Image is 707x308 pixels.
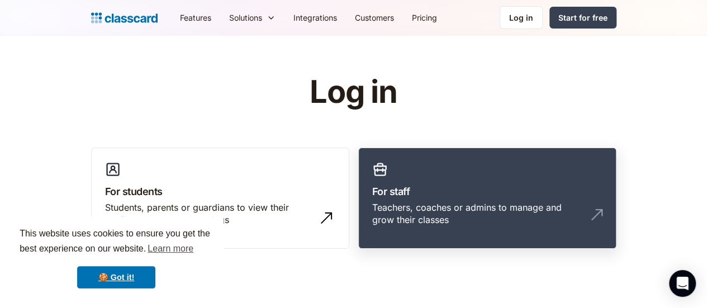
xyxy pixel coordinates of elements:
h3: For staff [372,184,602,199]
div: Log in [509,12,533,23]
div: Solutions [229,12,262,23]
a: Features [171,5,220,30]
a: Pricing [403,5,446,30]
a: learn more about cookies [146,240,195,257]
div: Solutions [220,5,284,30]
a: For staffTeachers, coaches or admins to manage and grow their classes [358,148,616,249]
div: Teachers, coaches or admins to manage and grow their classes [372,201,580,226]
a: Log in [500,6,543,29]
div: Open Intercom Messenger [669,270,696,297]
div: Students, parents or guardians to view their profile and manage bookings [105,201,313,226]
a: Customers [346,5,403,30]
a: Logo [91,10,158,26]
div: cookieconsent [9,216,224,299]
a: Integrations [284,5,346,30]
div: Start for free [558,12,608,23]
a: Start for free [549,7,616,29]
a: dismiss cookie message [77,266,155,288]
a: For studentsStudents, parents or guardians to view their profile and manage bookings [91,148,349,249]
h3: For students [105,184,335,199]
span: This website uses cookies to ensure you get the best experience on our website. [20,227,213,257]
h1: Log in [176,75,531,110]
